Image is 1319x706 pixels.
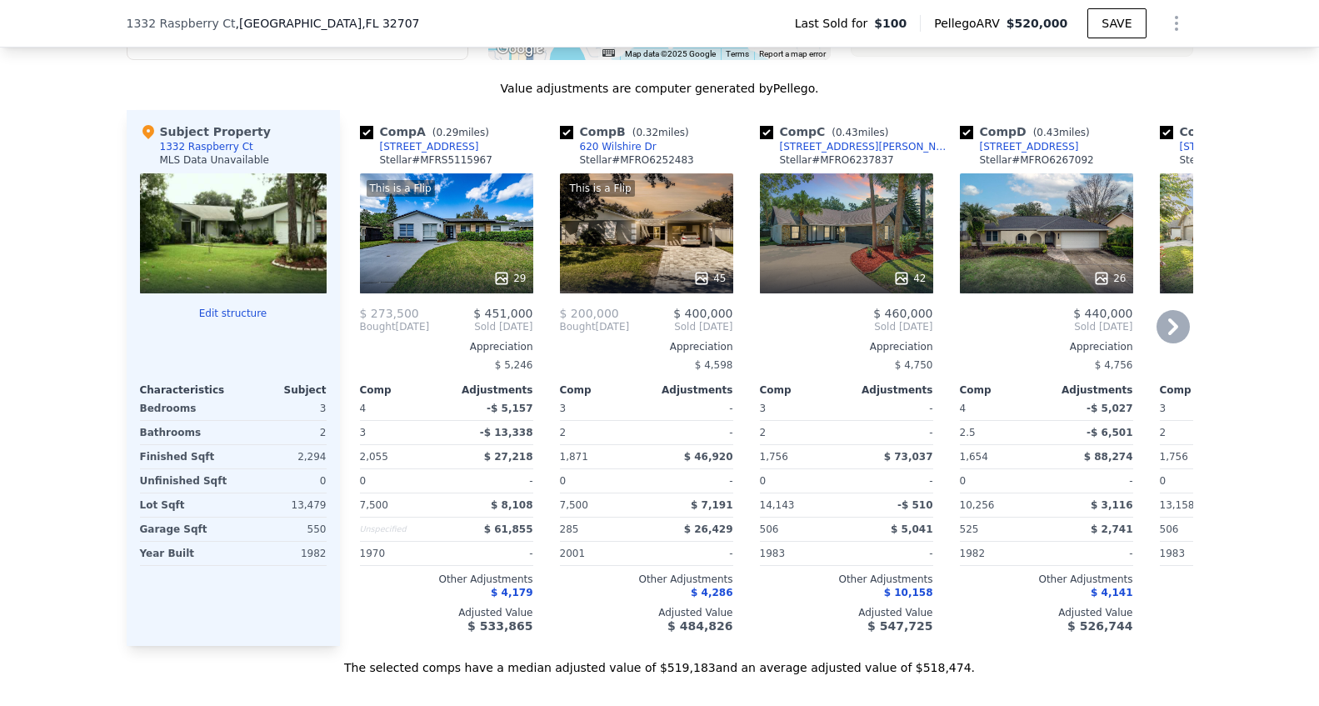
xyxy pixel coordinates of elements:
span: $ 3,116 [1091,499,1132,511]
a: [STREET_ADDRESS][PERSON_NAME] [760,140,953,153]
div: Value adjustments are computer generated by Pellego . [127,80,1193,97]
div: Unspecified [360,518,443,541]
span: 506 [1160,523,1179,535]
div: Appreciation [560,340,733,353]
span: $ 484,826 [667,619,732,633]
div: - [650,397,733,420]
div: 2,294 [237,445,327,468]
span: $ 10,158 [884,587,933,598]
span: ( miles) [626,127,696,138]
text: 32707 [927,37,952,48]
div: 2.5 [960,421,1043,444]
a: [STREET_ADDRESS] [1160,140,1279,153]
span: 4 [360,403,367,414]
span: $ 5,246 [495,359,533,371]
span: $ 4,750 [895,359,933,371]
span: $ 26,429 [684,523,733,535]
span: 7,500 [560,499,588,511]
div: [STREET_ADDRESS][PERSON_NAME] [780,140,953,153]
div: Comp A [360,123,496,140]
div: 3 [237,397,327,420]
span: 0 [960,475,967,487]
div: Garage Sqft [140,518,230,541]
div: 29 [493,270,526,287]
div: 2 [760,421,843,444]
div: 42 [893,270,926,287]
span: 0.29 [437,127,459,138]
span: 4 [960,403,967,414]
div: Stellar # MFRO6267092 [980,153,1094,167]
span: ( miles) [1027,127,1097,138]
span: $ 5,041 [891,523,932,535]
div: 1983 [1160,542,1243,565]
div: Comp [560,383,647,397]
span: 3 [1160,403,1167,414]
div: Other Adjustments [360,573,533,586]
div: 2 [237,421,327,444]
div: 26 [1093,270,1126,287]
a: Report a map error [759,49,826,58]
div: Adjustments [647,383,733,397]
div: Adjusted Value [760,606,933,619]
span: 10,256 [960,499,995,511]
div: Unfinished Sqft [140,469,230,493]
div: Stellar # MFRO6237837 [780,153,894,167]
div: Adjusted Value [360,606,533,619]
span: 0.43 [1037,127,1059,138]
span: $ 4,598 [695,359,733,371]
span: Bought [360,320,396,333]
span: $ 4,756 [1095,359,1133,371]
span: $ 400,000 [673,307,732,320]
div: Lot Sqft [140,493,230,517]
a: 620 Wilshire Dr [560,140,657,153]
span: 0.43 [836,127,858,138]
img: Google [492,38,547,60]
span: 1,871 [560,451,588,463]
div: 45 [693,270,726,287]
span: $ 7,191 [691,499,732,511]
div: - [850,421,933,444]
div: 1982 [237,542,327,565]
div: Comp B [560,123,696,140]
div: [DATE] [560,320,630,333]
div: Stellar # MFRO6253423 [1180,153,1294,167]
span: 0 [360,475,367,487]
span: -$ 13,338 [480,427,533,438]
div: - [450,469,533,493]
div: 1332 Raspberry Ct [160,140,253,153]
div: Subject [233,383,327,397]
span: , FL 32707 [362,17,419,30]
span: Bought [560,320,596,333]
div: Appreciation [960,340,1133,353]
span: 0 [1160,475,1167,487]
a: [STREET_ADDRESS] [360,140,479,153]
span: -$ 5,157 [487,403,532,414]
span: 0 [760,475,767,487]
div: 13,479 [237,493,327,517]
a: [STREET_ADDRESS] [960,140,1079,153]
span: $ 200,000 [560,307,619,320]
span: 3 [560,403,567,414]
button: SAVE [1087,8,1146,38]
div: Stellar # MFRO6252483 [580,153,694,167]
div: Adjusted Value [960,606,1133,619]
div: Year Built [140,542,230,565]
span: $ 526,744 [1067,619,1132,633]
div: This is a Flip [367,180,435,197]
text: Selected Comp [989,37,1052,48]
div: - [850,542,933,565]
div: Adjusted Value [560,606,733,619]
div: Comp D [960,123,1097,140]
div: - [1050,469,1133,493]
div: - [850,469,933,493]
div: This is a Flip [567,180,635,197]
a: Open this area in Google Maps (opens a new window) [492,38,547,60]
a: Terms (opens in new tab) [726,49,749,58]
span: 14,143 [760,499,795,511]
div: [STREET_ADDRESS] [980,140,1079,153]
span: $ 533,865 [467,619,532,633]
div: Other Adjustments [560,573,733,586]
div: The selected comps have a median adjusted value of $519,183 and an average adjusted value of $518... [127,646,1193,676]
span: $520,000 [1007,17,1068,30]
div: 1983 [760,542,843,565]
